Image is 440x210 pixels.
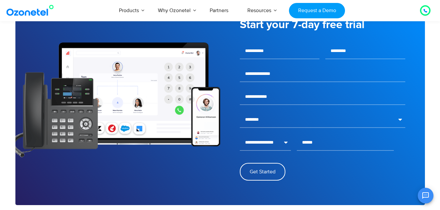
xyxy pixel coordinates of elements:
button: Open chat [418,188,433,203]
button: Get Started [240,163,285,181]
h5: Start your 7-day free trial [240,19,405,30]
a: Request a Demo [289,3,345,18]
span: Get Started [250,169,276,174]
